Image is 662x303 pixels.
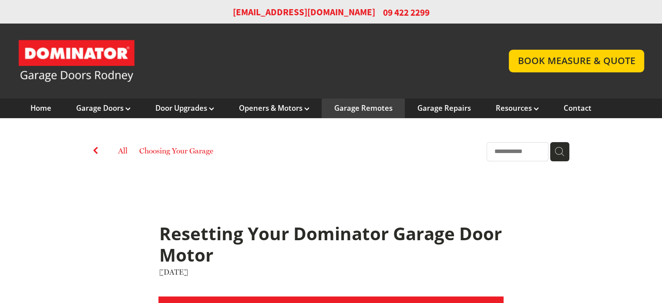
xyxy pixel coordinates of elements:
[30,103,51,113] a: Home
[383,6,429,19] span: 09 422 2299
[334,103,393,113] a: Garage Remotes
[496,103,539,113] a: Resources
[159,266,503,278] div: [DATE]
[564,103,591,113] a: Contact
[417,103,471,113] a: Garage Repairs
[155,103,214,113] a: Door Upgrades
[18,39,491,83] a: Garage Door and Secure Access Solutions homepage
[76,103,131,113] a: Garage Doors
[233,6,375,19] a: [EMAIL_ADDRESS][DOMAIN_NAME]
[239,103,309,113] a: Openers & Motors
[118,146,128,155] a: All
[139,145,213,159] a: Choosing Your Garage
[509,50,644,72] a: BOOK MEASURE & QUOTE
[159,223,503,266] h1: Resetting Your Dominator Garage Door Motor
